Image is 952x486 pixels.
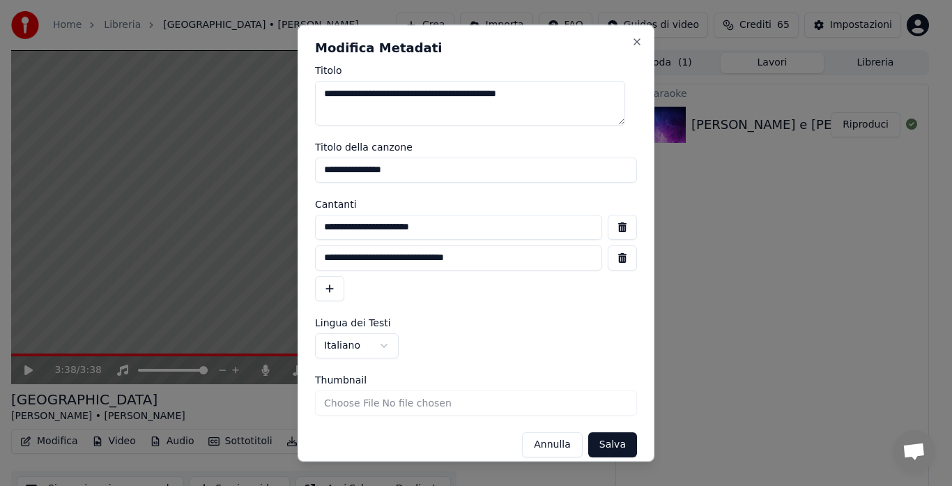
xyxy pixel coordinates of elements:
[315,199,637,209] label: Cantanti
[315,66,637,75] label: Titolo
[315,142,637,152] label: Titolo della canzone
[588,432,637,457] button: Salva
[315,318,391,328] span: Lingua dei Testi
[315,42,637,54] h2: Modifica Metadati
[522,432,583,457] button: Annulla
[315,375,367,385] span: Thumbnail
